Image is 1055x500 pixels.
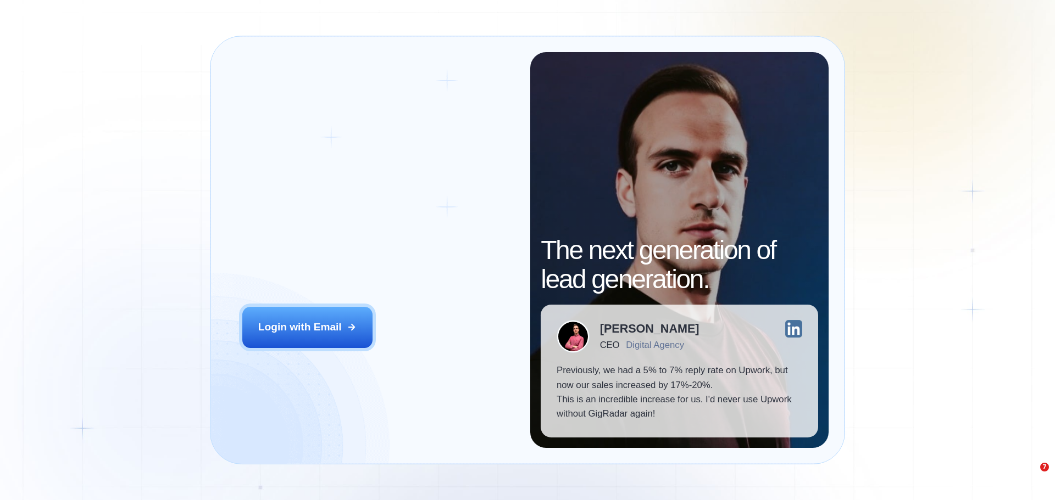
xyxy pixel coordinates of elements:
div: [PERSON_NAME] [600,323,699,335]
div: Login with Email [258,320,342,334]
div: Digital Agency [626,340,684,350]
h2: The next generation of lead generation. [541,236,818,294]
button: Login with Email [242,307,373,347]
iframe: Intercom live chat [1018,463,1044,489]
p: Previously, we had a 5% to 7% reply rate on Upwork, but now our sales increased by 17%-20%. This ... [557,363,802,422]
span: 7 [1040,463,1049,471]
div: CEO [600,340,619,350]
